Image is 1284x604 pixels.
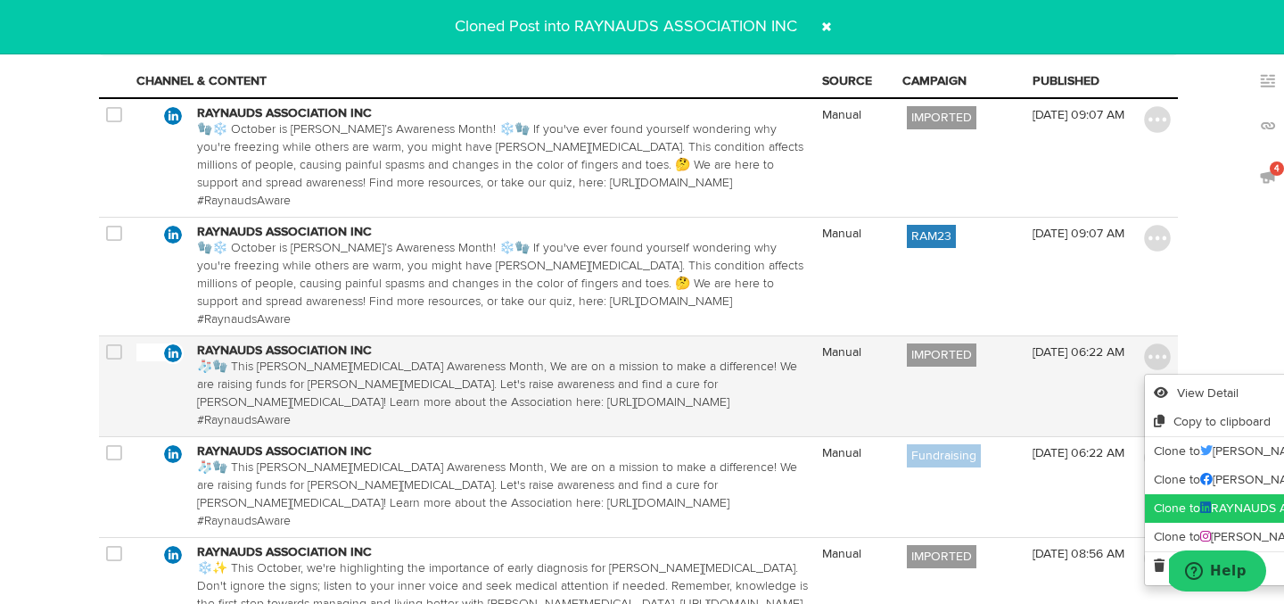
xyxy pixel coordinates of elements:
[1259,117,1277,135] img: links_off.svg
[907,106,976,129] label: IMPORTED
[162,544,184,566] img: linkedin.svg
[197,358,808,429] p: 🧦🧤 This [PERSON_NAME][MEDICAL_DATA] Awareness Month, We are on a mission to make a difference! We...
[197,225,808,239] h3: RAYNAUDS ASSOCIATION INC
[197,459,808,530] p: 🧦🧤 This [PERSON_NAME][MEDICAL_DATA] Awareness Month, We are on a mission to make a difference! We...
[815,65,895,98] th: SOURCE
[1169,550,1266,595] iframe: Opens a widget where you can find more information
[129,65,815,98] th: CHANNEL & CONTENT
[907,444,981,467] label: Fundraising
[907,225,956,248] label: RAM23
[815,336,895,437] td: Manual
[895,65,1025,98] th: CAMPAIGN
[1259,168,1277,186] img: announcements_off.svg
[197,239,808,328] p: 🧤❄️ October is [PERSON_NAME]’s Awareness Month! ❄️🧤 If you've ever found yourself wondering why y...
[197,120,808,210] p: 🧤❄️ October is [PERSON_NAME]’s Awareness Month! ❄️🧤 If you've ever found yourself wondering why y...
[1025,336,1137,437] td: [DATE] 06:22 AM
[1270,161,1284,176] span: 4
[1025,437,1137,538] td: [DATE] 06:22 AM
[197,106,808,120] h3: RAYNAUDS ASSOCIATION INC
[815,98,895,218] td: Manual
[907,343,976,367] label: IMPORTED
[815,437,895,538] td: Manual
[1144,225,1171,252] img: icon_menu_button.svg
[444,19,808,35] span: Cloned Post into RAYNAUDS ASSOCIATION INC
[1025,98,1137,218] td: [DATE] 09:07 AM
[1144,106,1171,133] img: icon_menu_button.svg
[197,343,808,358] h3: RAYNAUDS ASSOCIATION INC
[1144,343,1171,370] img: icon_menu_button.svg
[162,443,184,465] img: linkedin.svg
[197,444,808,459] h3: RAYNAUDS ASSOCIATION INC
[197,545,808,559] h3: RAYNAUDS ASSOCIATION INC
[1025,218,1137,336] td: [DATE] 09:07 AM
[1259,72,1277,90] img: keywords_off.svg
[162,343,184,364] img: linkedin.svg
[162,105,184,127] img: linkedin.svg
[162,224,184,245] img: linkedin.svg
[907,545,976,568] label: IMPORTED
[815,218,895,336] td: Manual
[1025,65,1137,98] th: PUBLISHED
